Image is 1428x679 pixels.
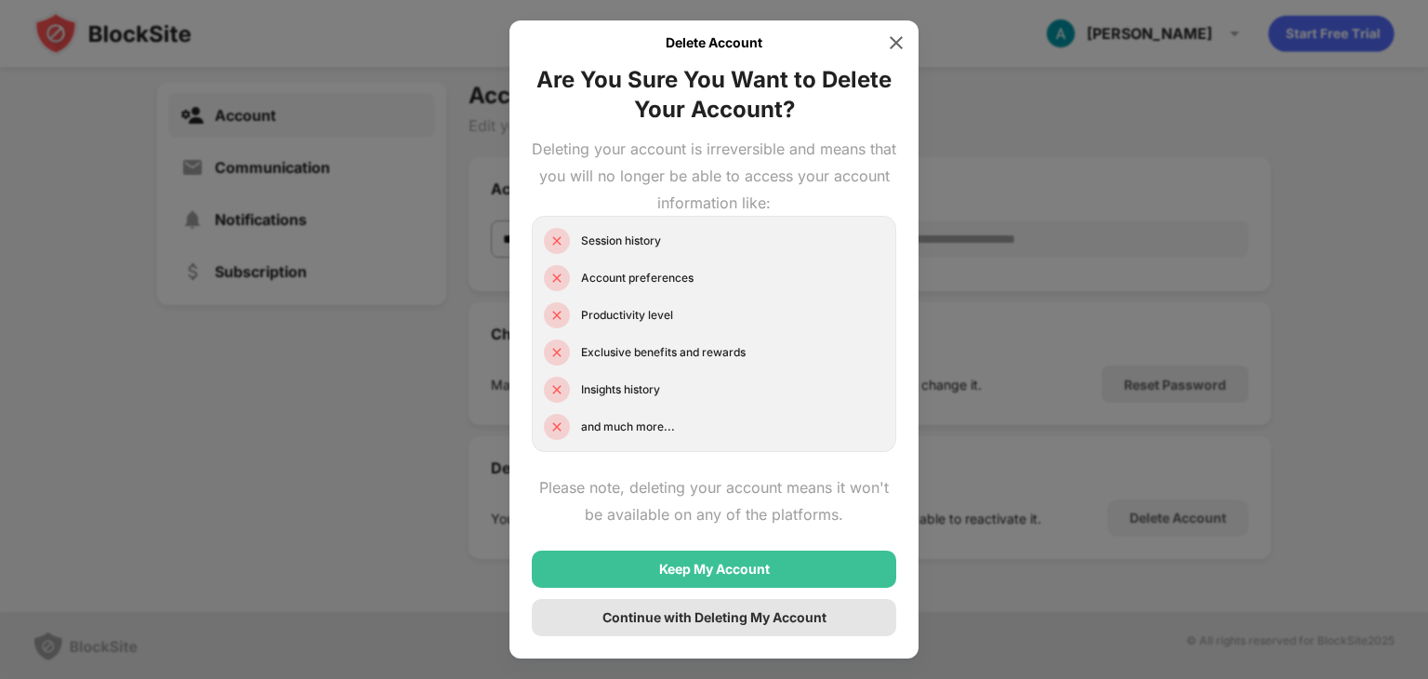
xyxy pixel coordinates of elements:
[549,233,564,248] img: red_cancel.svg
[549,308,564,323] img: red_cancel.svg
[549,271,564,286] img: red_cancel.svg
[581,232,661,250] div: Session history
[549,345,564,360] img: red_cancel.svg
[532,20,896,65] div: Delete Account
[532,136,896,216] div: Deleting your account is irreversible and means that you will no longer be able to access your ac...
[549,382,564,397] img: red_cancel.svg
[549,419,564,434] img: red_cancel.svg
[532,65,896,125] div: Are You Sure You Want to Delete Your Account?
[532,474,896,528] div: Please note, deleting your account means it won't be available on any of the platforms.
[659,562,770,577] div: Keep My Account
[581,269,694,287] div: Account preferences
[581,380,660,399] div: Insights history
[581,418,675,436] div: and much more...
[581,306,673,325] div: Productivity level
[581,343,746,362] div: Exclusive benefits and rewards
[602,610,826,625] div: Continue with Deleting My Account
